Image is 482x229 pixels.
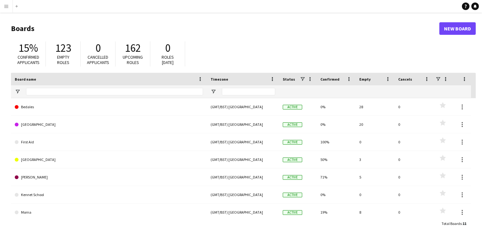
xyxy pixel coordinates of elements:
span: 11 [463,221,466,226]
a: [GEOGRAPHIC_DATA] [15,116,203,133]
div: 28 [356,98,394,115]
div: 0 [394,116,433,133]
span: 162 [125,41,141,55]
span: Active [283,122,302,127]
div: 0 [394,133,433,151]
div: 0 [394,151,433,168]
button: Open Filter Menu [15,89,20,94]
div: 71% [317,168,356,186]
div: (GMT/BST) [GEOGRAPHIC_DATA] [207,133,279,151]
a: [GEOGRAPHIC_DATA] [15,151,203,168]
div: 0% [317,98,356,115]
span: Cancels [398,77,412,82]
div: 0 [356,133,394,151]
div: 50% [317,151,356,168]
a: First Aid [15,133,203,151]
span: Board name [15,77,36,82]
div: 0 [394,168,433,186]
a: Bedales [15,98,203,116]
div: 0 [394,186,433,203]
span: Upcoming roles [123,54,143,65]
a: Morna [15,204,203,221]
div: 3 [356,151,394,168]
span: Empty [359,77,371,82]
div: (GMT/BST) [GEOGRAPHIC_DATA] [207,204,279,221]
div: (GMT/BST) [GEOGRAPHIC_DATA] [207,168,279,186]
span: Status [283,77,295,82]
span: Active [283,193,302,197]
div: 8 [356,204,394,221]
span: Roles [DATE] [162,54,174,65]
div: 0% [317,186,356,203]
div: 19% [317,204,356,221]
div: (GMT/BST) [GEOGRAPHIC_DATA] [207,98,279,115]
a: New Board [439,22,476,35]
div: 0 [394,204,433,221]
span: 0 [95,41,101,55]
div: (GMT/BST) [GEOGRAPHIC_DATA] [207,116,279,133]
span: Timezone [211,77,228,82]
span: Confirmed applicants [17,54,40,65]
div: 0% [317,116,356,133]
div: (GMT/BST) [GEOGRAPHIC_DATA] [207,186,279,203]
div: 0 [356,186,394,203]
div: 100% [317,133,356,151]
span: 15% [19,41,38,55]
span: 123 [55,41,71,55]
span: Active [283,175,302,180]
div: 0 [394,98,433,115]
input: Timezone Filter Input [222,88,275,95]
input: Board name Filter Input [26,88,203,95]
span: Active [283,105,302,109]
span: Empty roles [57,54,69,65]
span: 0 [165,41,170,55]
button: Open Filter Menu [211,89,216,94]
span: Active [283,210,302,215]
span: Cancelled applicants [87,54,109,65]
span: Total Boards [442,221,462,226]
a: Kennet School [15,186,203,204]
a: [PERSON_NAME] [15,168,203,186]
span: Active [283,140,302,145]
span: Confirmed [320,77,340,82]
h1: Boards [11,24,439,33]
span: Active [283,157,302,162]
div: (GMT/BST) [GEOGRAPHIC_DATA] [207,151,279,168]
div: 20 [356,116,394,133]
div: 5 [356,168,394,186]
